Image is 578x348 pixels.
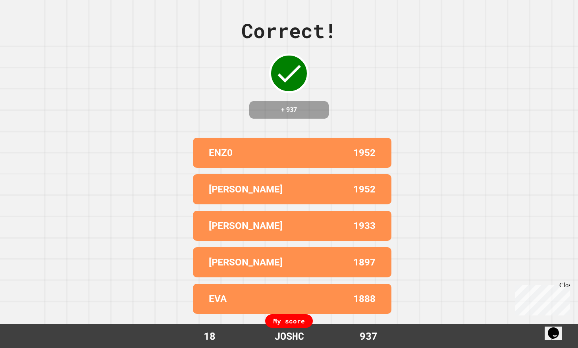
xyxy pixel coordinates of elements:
div: JOSHC [266,329,312,344]
div: My score [265,314,313,328]
p: 1933 [353,219,376,233]
div: Chat with us now!Close [3,3,55,50]
p: 1897 [353,255,376,269]
p: 1888 [353,292,376,306]
p: ENZ0 [209,146,233,160]
p: EVA [209,292,227,306]
div: 18 [180,329,239,344]
p: 1952 [353,146,376,160]
p: [PERSON_NAME] [209,182,283,196]
div: 937 [339,329,398,344]
div: Correct! [241,16,337,46]
iframe: chat widget [512,282,570,315]
p: 1952 [353,182,376,196]
p: [PERSON_NAME] [209,219,283,233]
p: [PERSON_NAME] [209,255,283,269]
h4: + 937 [257,105,321,115]
iframe: chat widget [545,316,570,340]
